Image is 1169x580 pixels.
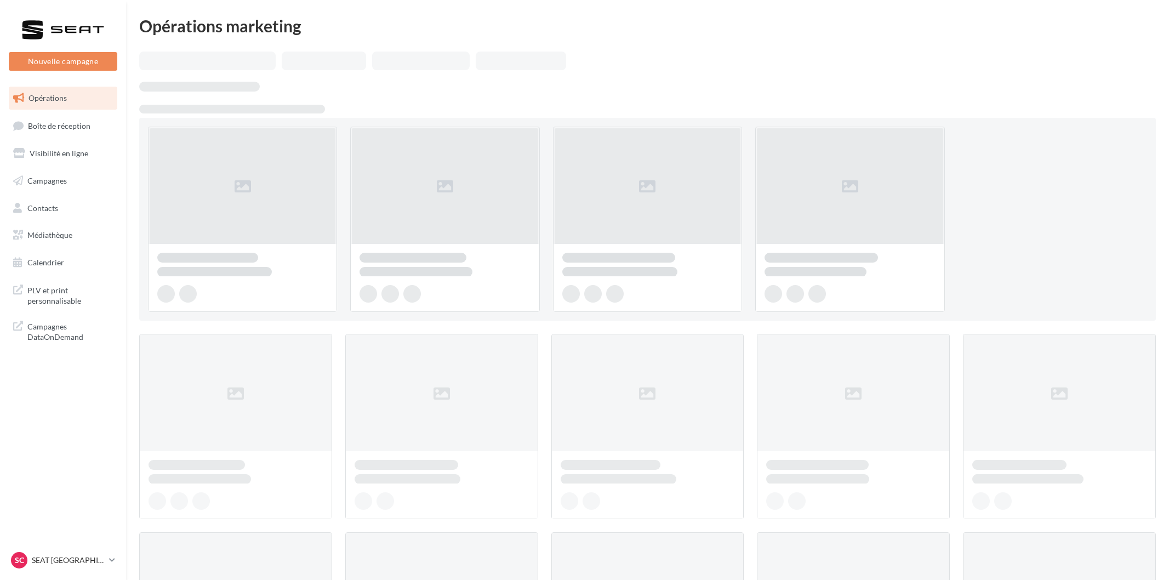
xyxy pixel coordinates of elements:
span: Campagnes [27,176,67,185]
span: Calendrier [27,258,64,267]
p: SEAT [GEOGRAPHIC_DATA] [32,555,105,566]
a: Boîte de réception [7,114,119,138]
span: Contacts [27,203,58,212]
a: Campagnes [7,169,119,192]
span: Médiathèque [27,230,72,240]
a: Visibilité en ligne [7,142,119,165]
span: Visibilité en ligne [30,149,88,158]
a: Médiathèque [7,224,119,247]
span: Opérations [28,93,67,103]
span: PLV et print personnalisable [27,283,113,306]
a: Calendrier [7,251,119,274]
button: Nouvelle campagne [9,52,117,71]
a: Contacts [7,197,119,220]
a: SC SEAT [GEOGRAPHIC_DATA] [9,550,117,571]
span: SC [15,555,24,566]
span: Campagnes DataOnDemand [27,319,113,343]
span: Boîte de réception [28,121,90,130]
div: Opérations marketing [139,18,1156,34]
a: PLV et print personnalisable [7,278,119,311]
a: Opérations [7,87,119,110]
a: Campagnes DataOnDemand [7,315,119,347]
